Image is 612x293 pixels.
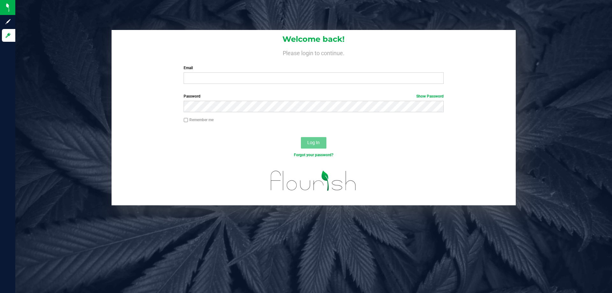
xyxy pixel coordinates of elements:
[5,18,11,25] inline-svg: Sign up
[301,137,326,149] button: Log In
[112,35,516,43] h1: Welcome back!
[184,118,188,122] input: Remember me
[294,153,333,157] a: Forgot your password?
[184,94,200,99] span: Password
[112,48,516,56] h4: Please login to continue.
[184,117,214,123] label: Remember me
[416,94,444,99] a: Show Password
[263,165,364,197] img: flourish_logo.svg
[184,65,443,71] label: Email
[307,140,320,145] span: Log In
[5,32,11,39] inline-svg: Log in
